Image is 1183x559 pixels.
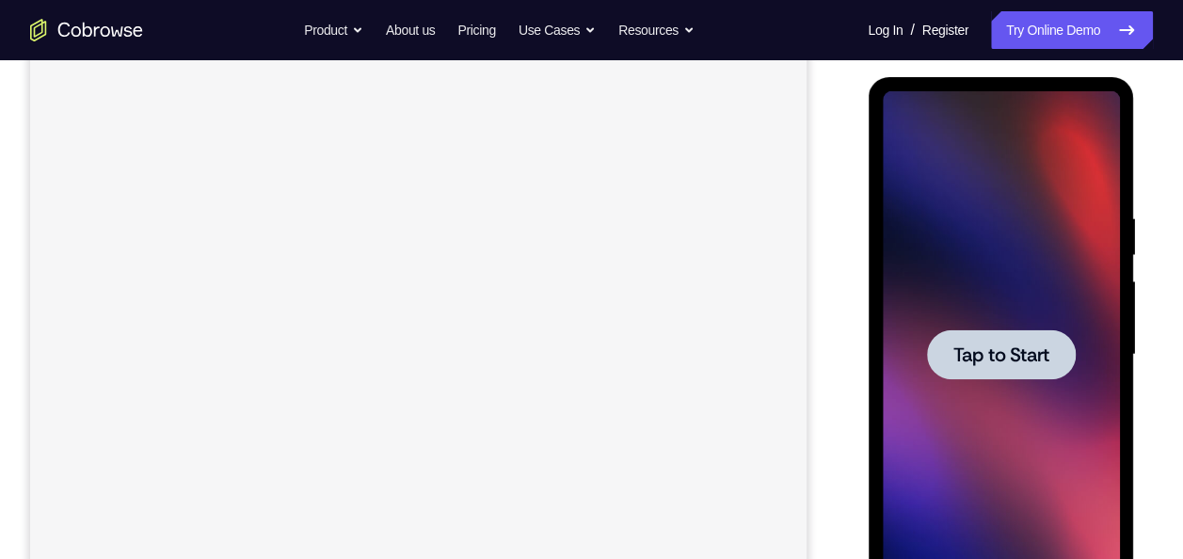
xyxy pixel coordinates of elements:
a: Register [922,11,968,49]
a: Pricing [457,11,495,49]
button: Tap to Start [58,252,207,302]
a: Go to the home page [30,19,143,41]
button: Product [304,11,363,49]
a: Log In [868,11,903,49]
a: About us [386,11,435,49]
a: Try Online Demo [991,11,1153,49]
button: Resources [618,11,695,49]
button: Use Cases [519,11,596,49]
span: Tap to Start [85,268,181,287]
span: / [910,19,914,41]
